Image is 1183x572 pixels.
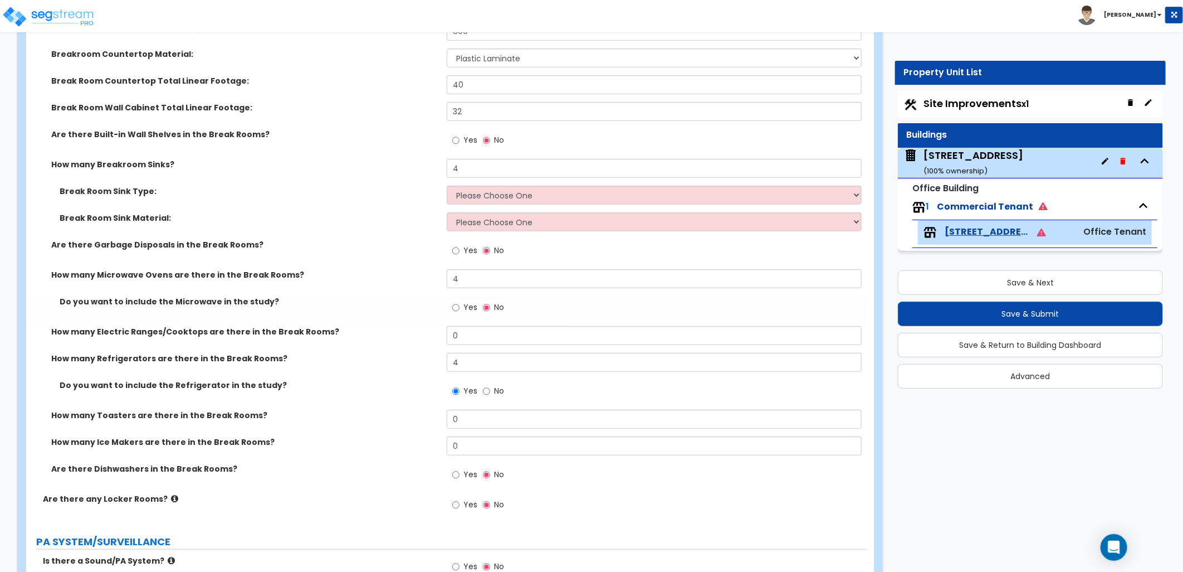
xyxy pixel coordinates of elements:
[923,226,937,239] img: tenants.png
[51,75,438,86] label: Break Room Countertop Total Linear Footage:
[923,148,1023,177] div: [STREET_ADDRESS]
[36,535,867,549] label: PA SYSTEM/SURVEILLANCE
[906,129,1155,142] div: Buildings
[912,201,926,214] img: tenants.png
[898,333,1163,357] button: Save & Return to Building Dashboard
[43,555,438,566] label: Is there a Sound/PA System?
[51,269,438,280] label: How many Microwave Ovens are there in the Break Rooms?
[452,469,459,481] input: Yes
[452,245,459,257] input: Yes
[168,556,175,565] i: click for more info!
[452,134,459,147] input: Yes
[60,212,438,224] label: Break Room Sink Material:
[51,239,438,250] label: Are there Garbage Disposals in the Break Rooms?
[43,493,438,505] label: Are there any Locker Rooms?
[926,200,929,213] span: 1
[463,134,477,146] span: Yes
[1104,11,1156,19] b: [PERSON_NAME]
[51,463,438,474] label: Are there Dishwashers in the Break Rooms?
[903,148,918,163] img: building.svg
[51,129,438,140] label: Are there Built-in Wall Shelves in the Break Rooms?
[2,6,96,28] img: logo_pro_r.png
[483,385,490,398] input: No
[51,437,438,448] label: How many Ice Makers are there in the Break Rooms?
[945,226,1029,239] span: 100 South 4th St
[463,469,477,480] span: Yes
[463,499,477,510] span: Yes
[60,380,438,391] label: Do you want to include the Refrigerator in the study?
[494,245,504,256] span: No
[903,98,918,112] img: Construction.png
[494,385,504,396] span: No
[923,166,988,176] small: ( 100 % ownership)
[452,302,459,314] input: Yes
[51,102,438,113] label: Break Room Wall Cabinet Total Linear Footage:
[463,302,477,313] span: Yes
[1021,98,1029,110] small: x1
[483,469,490,481] input: No
[923,96,1029,110] span: Site Improvements
[494,469,504,480] span: No
[494,134,504,146] span: No
[463,245,477,256] span: Yes
[483,499,490,511] input: No
[452,385,459,398] input: Yes
[898,270,1163,295] button: Save & Next
[494,499,504,510] span: No
[51,410,438,421] label: How many Toasters are there in the Break Rooms?
[463,385,477,396] span: Yes
[898,302,1163,326] button: Save & Submit
[60,296,438,307] label: Do you want to include the Microwave in the study?
[483,134,490,147] input: No
[483,302,490,314] input: No
[171,495,178,503] i: click for more info!
[51,326,438,337] label: How many Electric Ranges/Cooktops are there in the Break Rooms?
[1077,6,1097,25] img: avatar.png
[912,182,979,195] small: Office Building
[1101,534,1127,561] div: Open Intercom Messenger
[463,561,477,572] span: Yes
[494,302,504,313] span: No
[903,66,1157,79] div: Property Unit List
[483,245,490,257] input: No
[898,364,1163,389] button: Advanced
[937,200,1048,213] span: Commercial Tenant
[51,353,438,364] label: How many Refrigerators are there in the Break Rooms?
[60,186,438,197] label: Break Room Sink Type:
[903,148,1023,177] span: 100 South 4th St
[51,49,438,60] label: Breakroom Countertop Material:
[51,159,438,170] label: How many Breakroom Sinks?
[452,499,459,511] input: Yes
[494,561,504,572] span: No
[1083,225,1146,238] span: Office Tenant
